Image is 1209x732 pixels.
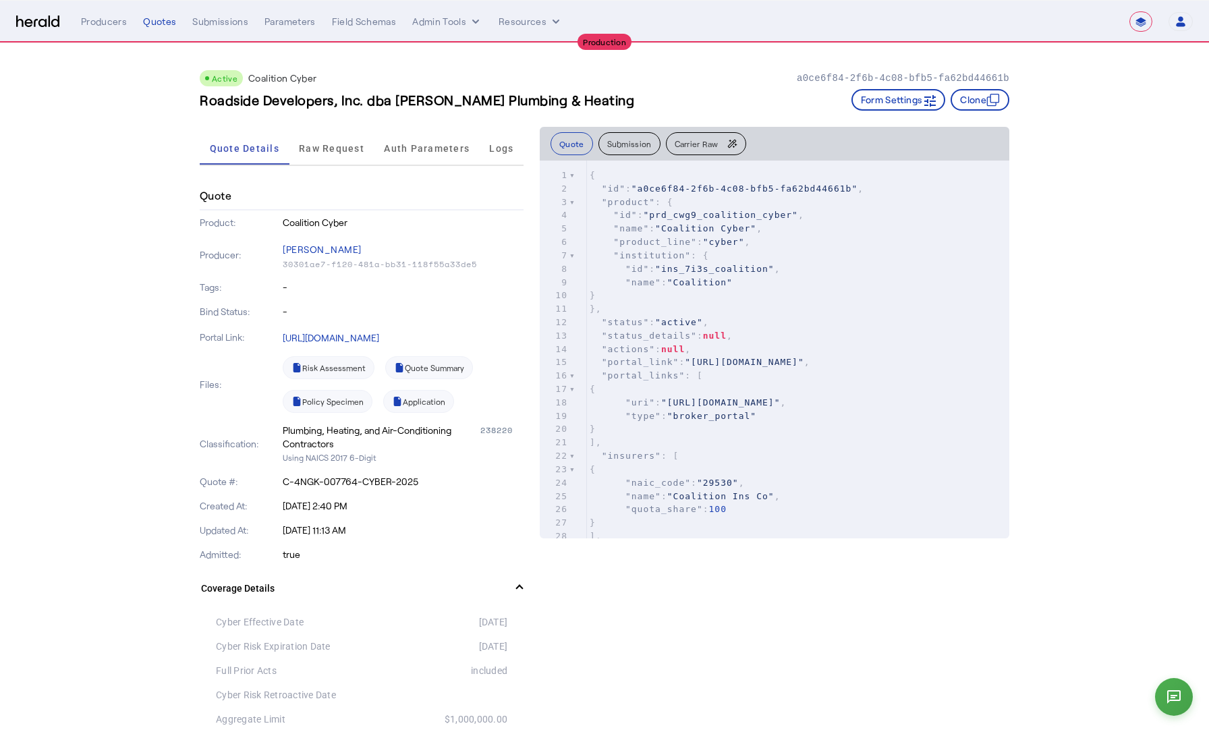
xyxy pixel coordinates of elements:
span: } [590,424,596,434]
span: "active" [655,317,703,327]
div: 3 [540,196,569,209]
p: Admitted: [200,548,280,561]
div: 20 [540,422,569,436]
span: : [590,277,733,287]
span: }, [590,304,602,314]
span: { [590,384,596,394]
div: 26 [540,503,569,516]
div: 9 [540,276,569,289]
span: : , [590,317,709,327]
span: Active [212,74,237,83]
button: internal dropdown menu [412,15,482,28]
div: [DATE] [362,615,507,629]
span: : , [590,264,781,274]
span: "cyber" [703,237,745,247]
p: Bind Status: [200,305,280,318]
div: Cyber Risk Retroactive Date [216,688,362,702]
div: 24 [540,476,569,490]
div: Quotes [143,15,176,28]
div: 25 [540,490,569,503]
span: ], [590,531,602,541]
div: 18 [540,396,569,410]
span: "uri" [625,397,655,407]
span: "a0ce6f84-2f6b-4c08-bfb5-fa62bd44661b" [631,184,857,194]
img: Herald Logo [16,16,59,28]
span: "status_details" [602,331,697,341]
span: "portal_links" [602,370,685,381]
span: "Coalition Ins Co" [667,491,775,501]
div: 14 [540,343,569,356]
p: Coalition Cyber [283,216,524,229]
a: Policy Specimen [283,390,372,413]
a: [URL][DOMAIN_NAME] [283,332,379,343]
span: "insurers" [602,451,661,461]
span: Quote Details [210,144,279,153]
div: 12 [540,316,569,329]
span: : , [590,223,762,233]
span: ], [590,437,602,447]
span: : , [590,237,750,247]
div: 8 [540,262,569,276]
div: 11 [540,302,569,316]
span: "id" [613,210,637,220]
button: Form Settings [851,89,946,111]
p: Updated At: [200,524,280,537]
span: "id" [625,264,649,274]
span: "prd_cwg9_coalition_cyber" [643,210,798,220]
p: true [283,548,524,561]
div: 6 [540,235,569,249]
span: "product" [602,197,655,207]
div: 5 [540,222,569,235]
span: "name" [625,491,661,501]
p: Classification: [200,437,280,451]
span: "quota_share" [625,504,703,514]
div: 23 [540,463,569,476]
p: Files: [200,378,280,391]
span: { [590,464,596,474]
div: [DATE] [362,640,507,653]
button: Resources dropdown menu [499,15,563,28]
h4: Quote [200,188,231,204]
span: : { [590,197,673,207]
div: included [362,664,507,677]
a: Risk Assessment [283,356,374,379]
div: 4 [540,208,569,222]
div: 21 [540,436,569,449]
div: 28 [540,530,569,543]
span: "[URL][DOMAIN_NAME]" [685,357,804,367]
span: "Coalition" [667,277,733,287]
span: "29530" [697,478,739,488]
div: Cyber Risk Expiration Date [216,640,362,653]
button: Carrier Raw [666,132,746,155]
div: 1 [540,169,569,182]
button: Clone [951,89,1009,111]
span: } [590,517,596,528]
p: Producer: [200,248,280,262]
span: "Coalition Cyber" [655,223,756,233]
span: "id" [602,184,625,194]
div: 22 [540,449,569,463]
div: 17 [540,383,569,396]
span: : , [590,397,786,407]
span: "type" [625,411,661,421]
p: [DATE] 2:40 PM [283,499,524,513]
span: "actions" [602,344,655,354]
span: Raw Request [299,144,364,153]
span: "broker_portal" [667,411,756,421]
span: "[URL][DOMAIN_NAME]" [661,397,781,407]
span: { [590,170,596,180]
span: Logs [489,144,513,153]
p: C-4NGK-007764-CYBER-2025 [283,475,524,488]
div: 27 [540,516,569,530]
span: : , [590,344,691,354]
p: Tags: [200,281,280,294]
span: "institution" [613,250,691,260]
mat-expansion-panel-header: Coverage Details [200,567,524,610]
p: [DATE] 11:13 AM [283,524,524,537]
span: : , [590,478,745,488]
span: "name" [613,223,649,233]
div: Parameters [264,15,316,28]
button: Submission [598,132,660,155]
div: Submissions [192,15,248,28]
div: Field Schemas [332,15,397,28]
